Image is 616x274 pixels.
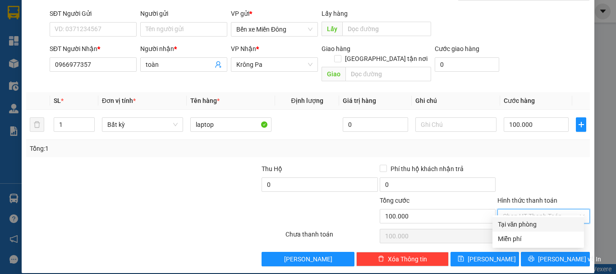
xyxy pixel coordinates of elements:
[343,97,376,104] span: Giá trị hàng
[356,252,449,266] button: deleteXóa Thông tin
[236,23,313,36] span: Bến xe Miền Đông
[528,255,534,263] span: printer
[81,62,95,78] span: xe
[341,54,431,64] span: [GEOGRAPHIC_DATA] tận nơi
[81,49,157,60] span: Bến xe Miền Đông
[54,97,61,104] span: SL
[285,229,379,245] div: Chưa thanh toán
[498,234,579,244] div: Miễn phí
[345,67,431,81] input: Dọc đường
[102,97,136,104] span: Đơn vị tính
[504,97,535,104] span: Cước hàng
[468,254,516,264] span: [PERSON_NAME]
[521,252,590,266] button: printer[PERSON_NAME] và In
[576,121,586,128] span: plus
[576,117,586,132] button: plus
[538,254,601,264] span: [PERSON_NAME] và In
[378,255,384,263] span: delete
[322,45,350,52] span: Giao hàng
[284,254,332,264] span: [PERSON_NAME]
[23,6,60,20] b: Cô Hai
[30,117,44,132] button: delete
[262,165,282,172] span: Thu Hộ
[231,9,318,19] div: VP gửi
[262,252,354,266] button: [PERSON_NAME]
[81,24,114,31] span: [DATE] 09:22
[30,144,239,153] div: Tổng: 1
[50,9,137,19] div: SĐT Người Gửi
[451,252,519,266] button: save[PERSON_NAME]
[215,61,222,68] span: user-add
[190,117,271,132] input: VD: Bàn, Ghế
[140,44,227,54] div: Người nhận
[81,34,98,45] span: Gửi:
[343,117,408,132] input: 0
[322,22,342,36] span: Lấy
[322,10,348,17] span: Lấy hàng
[236,58,313,71] span: Krông Pa
[231,45,256,52] span: VP Nhận
[498,219,579,229] div: Tại văn phòng
[291,97,323,104] span: Định lượng
[387,164,467,174] span: Phí thu hộ khách nhận trả
[412,92,500,110] th: Ghi chú
[435,57,499,72] input: Cước giao hàng
[50,44,137,54] div: SĐT Người Nhận
[458,255,464,263] span: save
[107,118,178,131] span: Bất kỳ
[322,67,345,81] span: Giao
[388,254,427,264] span: Xóa Thông tin
[435,45,479,52] label: Cước giao hàng
[140,9,227,19] div: Người gửi
[497,197,557,204] label: Hình thức thanh toán
[415,117,496,132] input: Ghi Chú
[190,97,220,104] span: Tên hàng
[342,22,431,36] input: Dọc đường
[380,197,409,204] span: Tổng cước
[4,28,51,42] h2: 5ZQ5WERN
